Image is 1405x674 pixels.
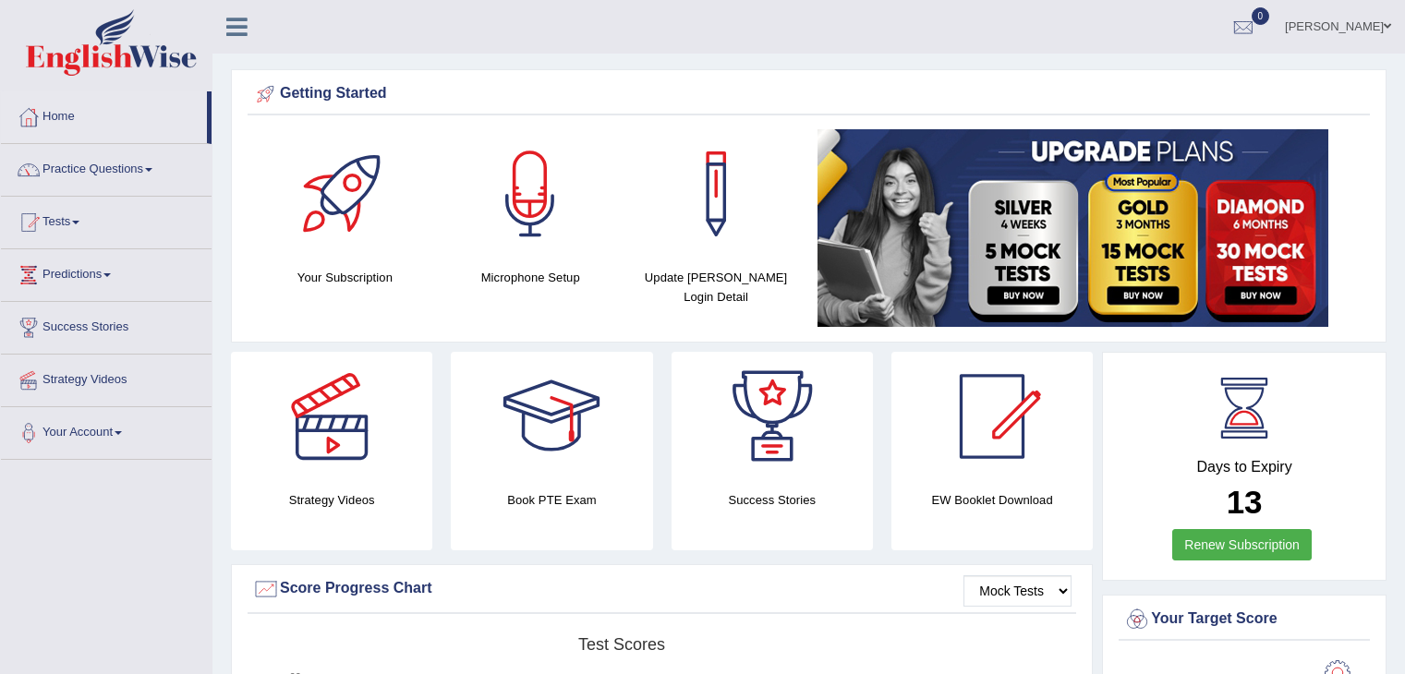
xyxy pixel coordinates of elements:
h4: Strategy Videos [231,490,432,510]
img: small5.jpg [818,129,1328,327]
a: Strategy Videos [1,355,212,401]
div: Your Target Score [1123,606,1365,633]
a: Your Account [1,407,212,453]
h4: Update [PERSON_NAME] Login Detail [633,268,800,307]
a: Practice Questions [1,144,212,190]
a: Renew Subscription [1172,529,1312,560]
h4: Microphone Setup [447,268,614,287]
h4: Book PTE Exam [451,490,652,510]
h4: Success Stories [672,490,873,510]
h4: Days to Expiry [1123,459,1365,475]
tspan: Test scores [578,635,665,654]
b: 13 [1227,484,1263,520]
a: Success Stories [1,302,212,348]
a: Predictions [1,249,212,295]
a: Tests [1,197,212,243]
h4: Your Subscription [261,268,429,287]
a: Home [1,91,207,138]
div: Score Progress Chart [252,575,1072,603]
span: 0 [1252,7,1270,25]
h4: EW Booklet Download [891,490,1093,510]
div: Getting Started [252,80,1365,108]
